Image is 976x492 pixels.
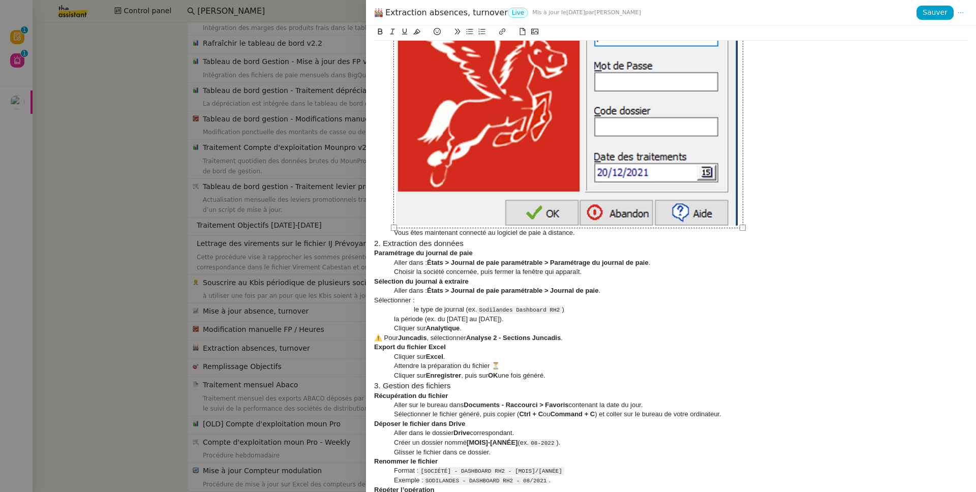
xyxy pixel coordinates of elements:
[374,7,917,18] div: Extraction absences, turnover
[466,334,561,342] strong: Analyse 2 - Sections Juncadis
[374,428,968,438] div: Aller dans le dossier correspondant.
[374,466,968,476] div: Format :
[519,410,543,418] strong: Ctrl + C
[398,334,426,342] strong: Juncadis
[508,8,529,18] nz-tag: Live
[374,258,968,267] div: Aller dans : .
[374,324,968,333] div: Cliquer sur .
[529,439,556,447] code: 08-2022
[426,353,443,360] strong: Excel
[488,372,498,379] strong: OK
[923,7,948,18] span: Sauver
[427,287,598,294] strong: États > Journal de paie paramétrable > Journal de paie
[374,392,448,399] strong: Récupération du fichier
[374,476,968,485] div: Exemple : .
[374,352,968,361] div: Cliquer sur .
[426,324,460,332] strong: Analytique
[374,361,968,371] div: Attendre la préparation du fichier ⏳
[374,228,968,237] div: Vous êtes maintenant connecté au logiciel de paie à distance.
[477,306,562,314] code: Sodilandes Dashboard RH2
[374,438,968,448] div: Créer un dossier nommé (ex. ).
[374,8,383,23] span: 🏭, factory
[374,305,968,315] div: le type de journal (ex. )
[374,238,968,249] h3: 2. Extraction des données
[374,401,968,410] div: Aller sur le bureau dans contenant la date du jour.
[374,448,968,457] div: Glisser le fichier dans ce dossier.
[374,315,968,324] div: la période (ex. du [DATE] au [DATE]).
[374,457,438,465] strong: Renommer le fichier
[464,401,568,409] strong: Documents - Raccourci > Favoris
[374,380,968,391] h3: 3. Gestion des fichiers
[374,249,473,257] strong: Paramétrage du journal de paie
[418,467,564,475] code: [SOCIÉTÉ] - DASHBOARD RH2 - [MOIS]/[ANNÉE]
[374,278,469,285] strong: Sélection du journal à extraire
[374,371,968,380] div: Cliquer sur , puis sur une fois généré.
[585,9,594,16] span: par
[467,439,517,446] strong: [MOIS]-[ANNÉE]
[374,343,446,351] strong: Export du fichier Excel
[374,296,968,305] div: Sélectionner :
[374,420,465,427] strong: Déposer le fichier dans Drive
[453,429,470,437] strong: Drive
[550,410,595,418] strong: Command + C
[532,9,566,16] span: Mis à jour le
[374,410,968,419] div: Sélectionner le fichier généré, puis copier ( ou ) et coller sur le bureau de votre ordinateur.
[423,477,549,485] code: SODILANDES - DASHBOARD RH2 - 08/2021
[374,267,968,276] div: Choisir la société concernée, puis fermer la fenêtre qui apparaît.
[426,372,461,379] strong: Enregistrer
[374,333,968,343] div: ⚠️ Pour , sélectionner .
[374,286,968,295] div: Aller dans : .
[917,6,954,20] button: Sauver
[532,7,640,18] span: [DATE] [PERSON_NAME]
[427,259,649,266] strong: États > Journal de paie paramétrable > Paramétrage du journal de paie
